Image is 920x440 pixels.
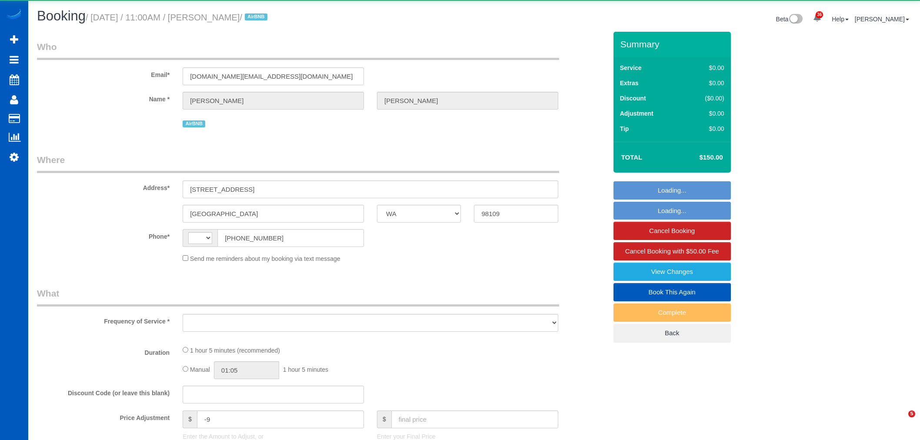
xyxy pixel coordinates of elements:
div: $0.00 [687,79,724,87]
h4: $150.00 [673,154,723,161]
a: 36 [809,9,826,28]
label: Name * [30,92,176,103]
label: Address* [30,180,176,192]
a: Help [832,16,849,23]
a: [PERSON_NAME] [855,16,909,23]
a: Cancel Booking with $50.00 Fee [613,242,731,260]
a: Back [613,324,731,342]
span: $ [183,410,197,428]
a: Beta [776,16,803,23]
label: Phone* [30,229,176,241]
input: Last Name* [377,92,558,110]
label: Discount [620,94,646,103]
span: AirBNB [183,120,205,127]
input: First Name* [183,92,364,110]
label: Extras [620,79,639,87]
div: $0.00 [687,109,724,118]
img: New interface [788,14,803,25]
span: 1 hour 5 minutes [283,366,328,373]
a: Cancel Booking [613,222,731,240]
div: $0.00 [687,124,724,133]
span: / [240,13,270,22]
a: View Changes [613,263,731,281]
span: $ [377,410,391,428]
div: $0.00 [687,63,724,72]
label: Price Adjustment [30,410,176,422]
a: Book This Again [613,283,731,301]
legend: Who [37,40,559,60]
legend: What [37,287,559,307]
span: AirBNB [245,13,267,20]
span: Cancel Booking with $50.00 Fee [625,247,719,255]
span: Send me reminders about my booking via text message [190,255,340,262]
h3: Summary [620,39,727,49]
input: Zip Code* [474,205,558,223]
input: Phone* [217,229,364,247]
span: Booking [37,8,86,23]
img: Automaid Logo [5,9,23,21]
input: final price [391,410,558,428]
label: Tip [620,124,629,133]
div: ($0.00) [687,94,724,103]
small: / [DATE] / 11:00AM / [PERSON_NAME] [86,13,270,22]
span: 1 hour 5 minutes (recommended) [190,347,280,354]
label: Adjustment [620,109,653,118]
span: 5 [908,410,915,417]
label: Email* [30,67,176,79]
label: Duration [30,345,176,357]
label: Frequency of Service * [30,314,176,326]
legend: Where [37,153,559,173]
input: Email* [183,67,364,85]
input: City* [183,205,364,223]
span: Manual [190,366,210,373]
span: 36 [816,11,823,18]
iframe: Intercom live chat [890,410,911,431]
strong: Total [621,153,643,161]
label: Service [620,63,642,72]
label: Discount Code (or leave this blank) [30,386,176,397]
